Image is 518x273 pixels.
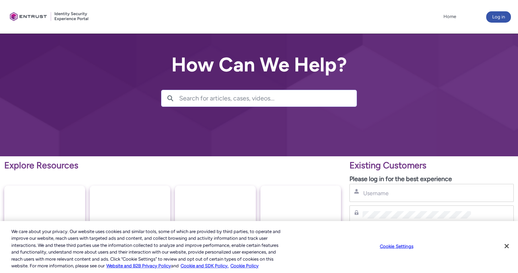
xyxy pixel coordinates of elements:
[349,159,514,172] p: Existing Customers
[161,90,179,106] button: Search
[230,263,259,268] a: Cookie Policy
[349,174,514,184] p: Please log in for the best experience
[179,90,357,106] input: Search for articles, cases, videos...
[161,54,357,76] h2: How Can We Help?
[106,263,171,268] a: More information about our cookie policy., opens in a new tab
[4,159,341,172] p: Explore Resources
[486,11,511,23] button: Log in
[499,238,514,254] button: Close
[363,190,471,197] input: Username
[442,11,458,22] a: Home
[375,239,419,254] button: Cookie Settings
[11,228,285,269] div: We care about your privacy. Our website uses cookies and similar tools, some of which are provide...
[181,263,229,268] a: Cookie and SDK Policy.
